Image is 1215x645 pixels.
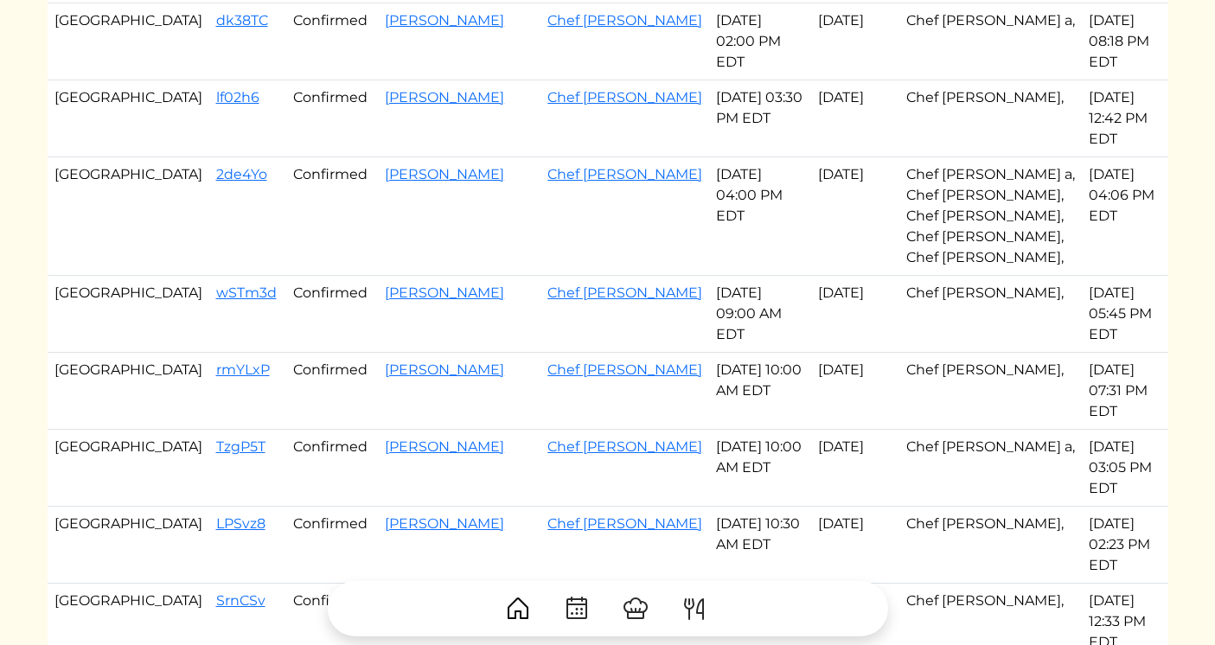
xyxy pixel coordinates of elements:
td: [DATE] [811,3,899,80]
td: [DATE] 03:05 PM EDT [1082,430,1167,507]
img: CalendarDots-5bcf9d9080389f2a281d69619e1c85352834be518fbc73d9501aef674afc0d57.svg [563,595,591,623]
td: [DATE] 07:31 PM EDT [1082,353,1167,430]
td: Chef [PERSON_NAME], [899,353,1082,430]
td: Confirmed [286,276,379,353]
td: Chef [PERSON_NAME] a, Chef [PERSON_NAME], Chef [PERSON_NAME], Chef [PERSON_NAME], Chef [PERSON_NA... [899,157,1082,276]
td: Chef [PERSON_NAME], [899,276,1082,353]
a: [PERSON_NAME] [385,284,504,301]
a: Chef [PERSON_NAME] [547,89,702,105]
td: [GEOGRAPHIC_DATA] [48,430,209,507]
td: [DATE] [811,430,899,507]
a: LPSvz8 [216,515,265,532]
td: Chef [PERSON_NAME] a, [899,3,1082,80]
td: [DATE] [811,353,899,430]
td: Chef [PERSON_NAME], [899,507,1082,584]
a: [PERSON_NAME] [385,12,504,29]
a: TzgP5T [216,438,265,455]
td: [GEOGRAPHIC_DATA] [48,276,209,353]
a: Chef [PERSON_NAME] [547,284,702,301]
a: Chef [PERSON_NAME] [547,438,702,455]
td: [DATE] 02:00 PM EDT [709,3,811,80]
td: [GEOGRAPHIC_DATA] [48,353,209,430]
a: [PERSON_NAME] [385,438,504,455]
td: [DATE] 10:00 AM EDT [709,430,811,507]
td: [DATE] [811,276,899,353]
td: [GEOGRAPHIC_DATA] [48,507,209,584]
a: dk38TC [216,12,268,29]
td: Confirmed [286,353,379,430]
td: Confirmed [286,507,379,584]
a: wSTm3d [216,284,277,301]
td: [DATE] [811,80,899,157]
td: [DATE] [811,507,899,584]
a: Chef [PERSON_NAME] [547,12,702,29]
td: [DATE] 03:30 PM EDT [709,80,811,157]
a: 2de4Yo [216,166,267,182]
td: Confirmed [286,430,379,507]
td: [DATE] 05:45 PM EDT [1082,276,1167,353]
td: [GEOGRAPHIC_DATA] [48,3,209,80]
td: [DATE] 09:00 AM EDT [709,276,811,353]
img: ForkKnife-55491504ffdb50bab0c1e09e7649658475375261d09fd45db06cec23bce548bf.svg [681,595,708,623]
a: Chef [PERSON_NAME] [547,361,702,378]
a: lf02h6 [216,89,259,105]
a: [PERSON_NAME] [385,361,504,378]
a: Chef [PERSON_NAME] [547,166,702,182]
td: Confirmed [286,80,379,157]
td: [GEOGRAPHIC_DATA] [48,80,209,157]
a: [PERSON_NAME] [385,515,504,532]
a: Chef [PERSON_NAME] [547,515,702,532]
a: [PERSON_NAME] [385,89,504,105]
td: [GEOGRAPHIC_DATA] [48,157,209,276]
td: [DATE] 02:23 PM EDT [1082,507,1167,584]
a: rmYLxP [216,361,270,378]
td: [DATE] 04:06 PM EDT [1082,157,1167,276]
td: [DATE] 04:00 PM EDT [709,157,811,276]
img: House-9bf13187bcbb5817f509fe5e7408150f90897510c4275e13d0d5fca38e0b5951.svg [504,595,532,623]
td: [DATE] 12:42 PM EDT [1082,80,1167,157]
td: [DATE] 10:00 AM EDT [709,353,811,430]
td: Confirmed [286,157,379,276]
td: [DATE] [811,157,899,276]
img: ChefHat-a374fb509e4f37eb0702ca99f5f64f3b6956810f32a249b33092029f8484b388.svg [622,595,649,623]
td: Chef [PERSON_NAME], [899,80,1082,157]
a: [PERSON_NAME] [385,166,504,182]
td: [DATE] 10:30 AM EDT [709,507,811,584]
td: [DATE] 08:18 PM EDT [1082,3,1167,80]
td: Confirmed [286,3,379,80]
td: Chef [PERSON_NAME] a, [899,430,1082,507]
